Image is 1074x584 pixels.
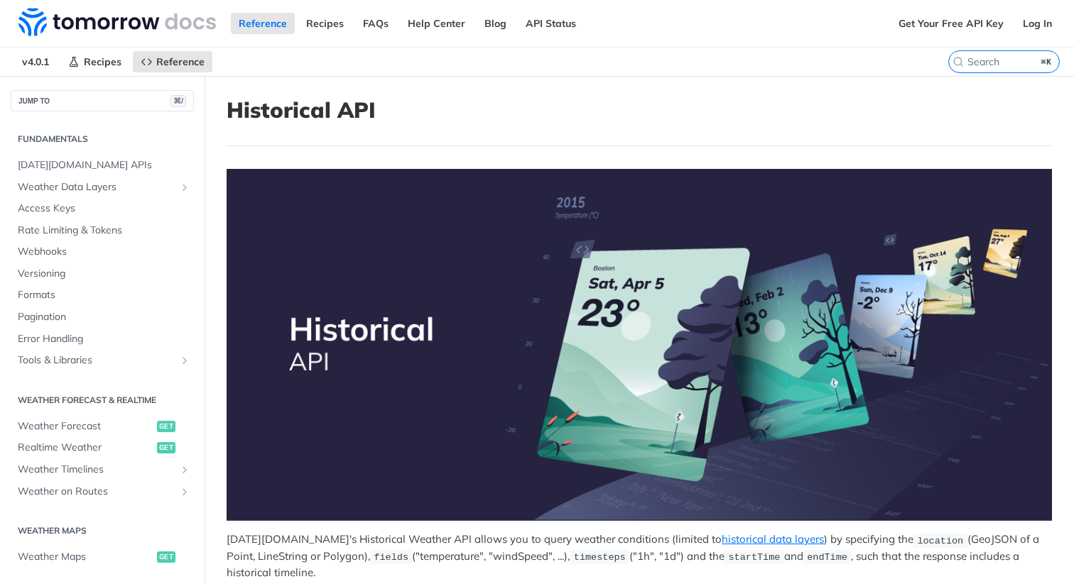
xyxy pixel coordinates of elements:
span: Realtime Weather [18,441,153,455]
button: Show subpages for Weather Data Layers [179,182,190,193]
span: get [157,442,175,453]
span: Weather Maps [18,550,153,564]
a: Weather Forecastget [11,416,194,437]
a: Access Keys [11,198,194,219]
span: [DATE][DOMAIN_NAME] APIs [18,158,190,172]
button: JUMP TO⌘/ [11,90,194,111]
button: Show subpages for Weather Timelines [179,464,190,475]
svg: Search [953,56,964,67]
span: ⌘/ [170,95,186,107]
a: Rate Limiting & Tokens [11,220,194,241]
a: Log In [1015,13,1060,34]
h1: Historical API [227,97,1052,123]
span: location [917,535,963,546]
a: Error Handling [11,329,194,350]
a: Weather TimelinesShow subpages for Weather Timelines [11,459,194,480]
a: Weather Mapsget [11,546,194,568]
p: [DATE][DOMAIN_NAME]'s Historical Weather API allows you to query weather conditions (limited to )... [227,531,1052,580]
span: Weather Timelines [18,463,175,477]
a: historical data layers [722,532,824,546]
span: v4.0.1 [14,51,57,72]
a: Webhooks [11,241,194,263]
span: Formats [18,288,190,302]
a: Weather Data LayersShow subpages for Weather Data Layers [11,177,194,198]
a: Weather on RoutesShow subpages for Weather on Routes [11,481,194,502]
h2: Weather Forecast & realtime [11,394,194,407]
img: Tomorrow.io Weather API Docs [18,8,216,36]
span: endTime [807,552,847,563]
span: Rate Limiting & Tokens [18,224,190,238]
span: Access Keys [18,202,190,216]
a: Tools & LibrariesShow subpages for Tools & Libraries [11,350,194,371]
a: Reference [231,13,295,34]
span: get [157,421,175,432]
h2: Fundamentals [11,133,194,145]
span: Weather on Routes [18,485,175,499]
a: Pagination [11,307,194,328]
span: Error Handling [18,332,190,346]
a: Realtime Weatherget [11,437,194,458]
span: Reference [156,55,205,68]
h2: Weather Maps [11,524,194,537]
span: Tools & Libraries [18,353,175,368]
span: Recipes [84,55,121,68]
a: Formats [11,285,194,306]
span: Weather Forecast [18,419,153,434]
button: Show subpages for Tools & Libraries [179,355,190,366]
a: Reference [133,51,212,72]
span: fields [374,552,408,563]
button: Show subpages for Weather on Routes [179,486,190,497]
img: Historical-API.png [227,169,1052,521]
span: Webhooks [18,245,190,259]
span: Versioning [18,267,190,281]
a: Recipes [298,13,352,34]
span: timesteps [574,552,626,563]
span: Expand image [227,169,1052,521]
span: Pagination [18,310,190,324]
a: FAQs [355,13,396,34]
a: Blog [477,13,514,34]
kbd: ⌘K [1038,55,1056,69]
a: Recipes [60,51,129,72]
span: get [157,551,175,563]
a: Get Your Free API Key [891,13,1011,34]
span: startTime [728,552,780,563]
a: Versioning [11,263,194,285]
a: API Status [518,13,584,34]
a: [DATE][DOMAIN_NAME] APIs [11,155,194,176]
a: Help Center [400,13,473,34]
span: Weather Data Layers [18,180,175,194]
